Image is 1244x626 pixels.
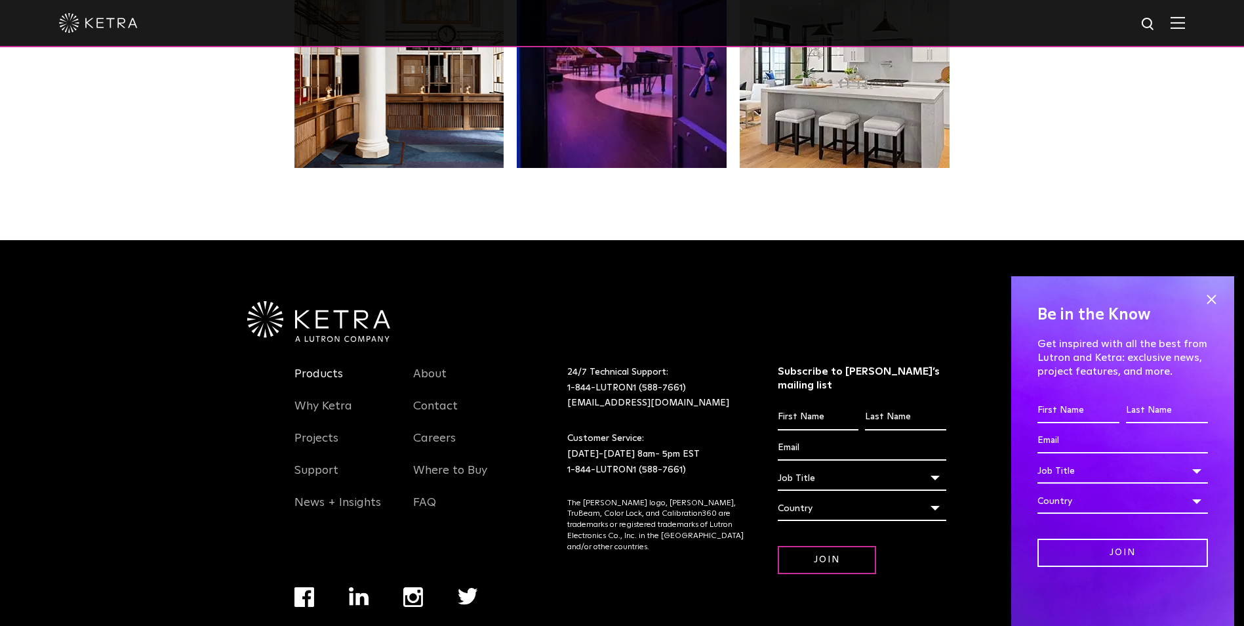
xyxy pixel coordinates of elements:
a: Why Ketra [294,399,352,429]
input: Last Name [865,405,946,430]
p: The [PERSON_NAME] logo, [PERSON_NAME], TruBeam, Color Lock, and Calibration360 are trademarks or ... [567,498,745,553]
input: Email [1037,428,1208,453]
img: twitter [458,588,478,605]
input: Join [778,546,876,574]
a: News + Insights [294,495,381,526]
a: FAQ [413,495,436,526]
a: 1-844-LUTRON1 (588-7661) [567,383,686,392]
a: 1-844-LUTRON1 (588-7661) [567,465,686,474]
div: Country [778,496,946,521]
img: search icon [1140,16,1157,33]
img: linkedin [349,587,369,606]
a: Products [294,367,343,397]
img: ketra-logo-2019-white [59,13,138,33]
a: [EMAIL_ADDRESS][DOMAIN_NAME] [567,398,729,407]
input: Email [778,436,946,461]
input: Last Name [1126,398,1208,423]
a: Contact [413,399,458,429]
div: Job Title [778,466,946,491]
a: Support [294,463,338,493]
p: 24/7 Technical Support: [567,365,745,411]
a: Where to Buy [413,463,487,493]
a: Projects [294,431,338,461]
img: instagram [403,587,423,607]
div: Navigation Menu [294,365,394,526]
img: Ketra-aLutronCo_White_RGB [247,301,390,342]
img: Hamburger%20Nav.svg [1171,16,1185,29]
div: Job Title [1037,459,1208,484]
input: First Name [778,405,858,430]
a: Careers [413,431,456,461]
div: Navigation Menu [413,365,513,526]
p: Customer Service: [DATE]-[DATE] 8am- 5pm EST [567,431,745,478]
input: Join [1037,539,1208,567]
img: facebook [294,587,314,607]
h3: Subscribe to [PERSON_NAME]’s mailing list [778,365,946,392]
p: Get inspired with all the best from Lutron and Ketra: exclusive news, project features, and more. [1037,337,1208,378]
div: Country [1037,489,1208,514]
a: About [413,367,447,397]
input: First Name [1037,398,1119,423]
h4: Be in the Know [1037,303,1208,327]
